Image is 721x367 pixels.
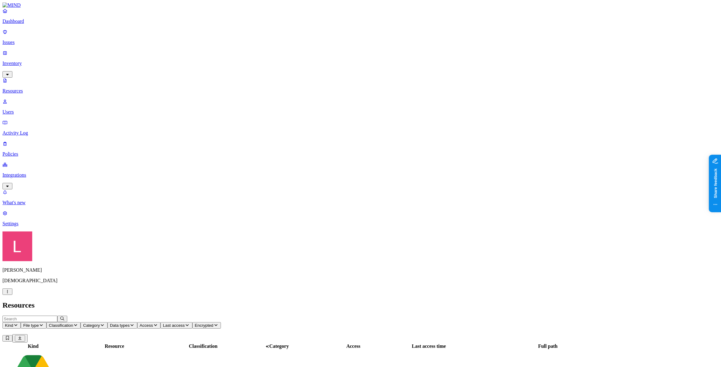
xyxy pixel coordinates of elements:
a: Inventory [2,50,719,77]
p: Resources [2,88,719,94]
a: Users [2,99,719,115]
span: Classification [49,323,73,328]
h2: Resources [2,301,719,309]
img: MIND [2,2,21,8]
span: Last access [163,323,185,328]
a: Integrations [2,162,719,188]
a: Policies [2,141,719,157]
p: What's new [2,200,719,205]
span: Data types [110,323,130,328]
p: [PERSON_NAME] [2,267,719,273]
input: Search [2,316,57,322]
p: Dashboard [2,19,719,24]
div: Full path [465,343,631,349]
p: Settings [2,221,719,227]
a: Dashboard [2,8,719,24]
p: Integrations [2,172,719,178]
a: Settings [2,210,719,227]
p: Users [2,109,719,115]
span: Kind [5,323,13,328]
p: Inventory [2,61,719,66]
p: Policies [2,151,719,157]
div: Access [314,343,393,349]
a: Resources [2,78,719,94]
div: Classification [166,343,240,349]
a: MIND [2,2,719,8]
div: Last access time [394,343,464,349]
img: Landen Brown [2,231,32,261]
p: Activity Log [2,130,719,136]
span: Category [269,343,289,349]
div: Resource [64,343,165,349]
a: Issues [2,29,719,45]
span: Access [140,323,153,328]
span: Encrypted [195,323,213,328]
a: Activity Log [2,120,719,136]
p: Issues [2,40,719,45]
p: [DEMOGRAPHIC_DATA] [2,278,719,283]
div: Kind [3,343,63,349]
span: File type [23,323,39,328]
span: Category [83,323,100,328]
a: What's new [2,189,719,205]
